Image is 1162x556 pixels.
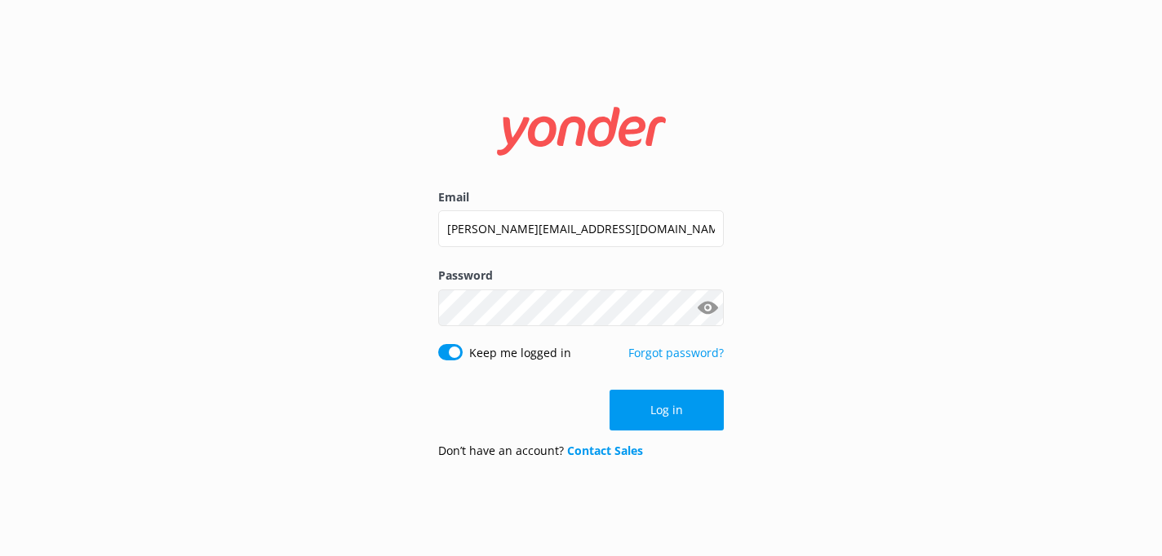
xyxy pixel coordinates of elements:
label: Password [438,267,724,285]
button: Log in [610,390,724,430]
label: Email [438,188,724,206]
input: user@emailaddress.com [438,210,724,247]
label: Keep me logged in [469,344,571,362]
a: Contact Sales [567,443,643,458]
a: Forgot password? [628,345,724,360]
button: Show password [691,291,724,324]
p: Don’t have an account? [438,442,643,460]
